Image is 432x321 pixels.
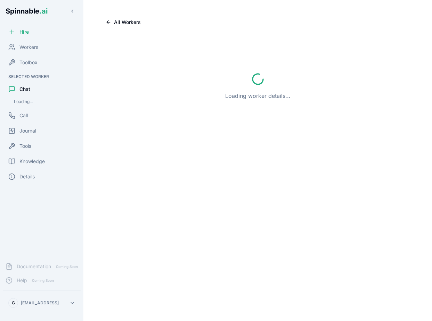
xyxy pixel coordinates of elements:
div: Loading... [11,98,78,106]
span: Coming Soon [30,277,56,284]
span: Spinnable [6,7,48,15]
button: All Workers [100,17,146,28]
span: Hire [19,28,29,35]
span: Coming Soon [54,263,80,270]
p: Loading worker details... [225,92,291,100]
span: Chat [19,86,30,93]
span: Help [17,277,27,284]
span: Journal [19,127,36,134]
span: Workers [19,44,38,51]
span: Toolbox [19,59,38,66]
span: Knowledge [19,158,45,165]
span: Tools [19,143,31,150]
span: G [12,300,15,306]
span: Details [19,173,35,180]
div: Selected Worker [3,73,81,81]
p: [EMAIL_ADDRESS] [21,300,59,306]
span: .ai [39,7,48,15]
button: G[EMAIL_ADDRESS] [6,296,78,310]
span: Documentation [17,263,51,270]
span: Call [19,112,28,119]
